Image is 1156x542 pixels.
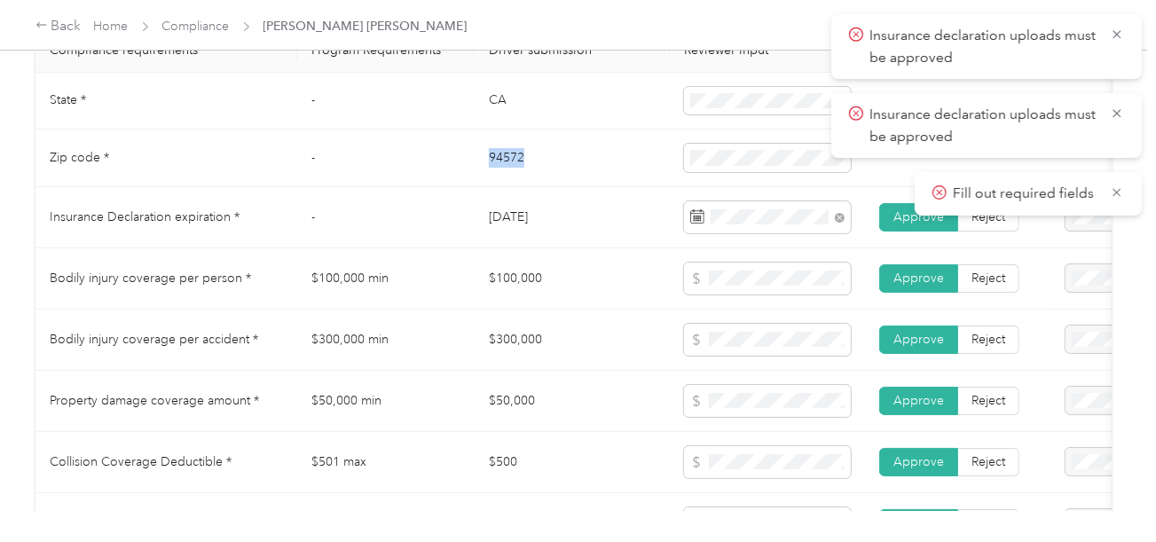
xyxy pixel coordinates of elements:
td: Insurance Declaration expiration * [35,187,297,248]
td: State * [35,73,297,130]
td: - [297,130,475,187]
iframe: Everlance-gr Chat Button Frame [1057,443,1156,542]
td: Bodily injury coverage per accident * [35,310,297,371]
span: Approve [893,209,944,224]
p: Insurance declaration uploads must be approved [869,104,1097,147]
td: $100,000 min [297,248,475,310]
td: Zip code * [35,130,297,187]
td: Bodily injury coverage per person * [35,248,297,310]
td: $100,000 [475,248,670,310]
span: [PERSON_NAME] [PERSON_NAME] [263,17,468,35]
td: $300,000 [475,310,670,371]
td: $50,000 [475,371,670,432]
span: Approve [893,271,944,286]
span: Zip code * [50,150,109,165]
span: Approve [893,332,944,347]
div: Back [35,16,82,37]
span: Insurance Declaration expiration * [50,209,240,224]
td: - [297,73,475,130]
a: Home [94,19,129,34]
span: Approve [893,454,944,469]
span: Property damage coverage amount * [50,393,259,408]
span: Bodily injury coverage per person * [50,271,251,286]
span: Approve [893,393,944,408]
span: Reject [971,454,1005,469]
td: 94572 [475,130,670,187]
td: Property damage coverage amount * [35,371,297,432]
span: Reject [971,209,1005,224]
p: Fill out required fields [953,183,1098,205]
span: Collision Coverage Deductible * [50,454,232,469]
td: $300,000 min [297,310,475,371]
span: Reject [971,393,1005,408]
td: - [297,187,475,248]
td: $50,000 min [297,371,475,432]
span: Reject [971,332,1005,347]
a: Compliance [162,19,230,34]
td: CA [475,73,670,130]
td: [DATE] [475,187,670,248]
span: Reject [971,271,1005,286]
span: Bodily injury coverage per accident * [50,332,258,347]
p: Insurance declaration uploads must be approved [869,25,1097,68]
td: $500 [475,432,670,493]
td: $501 max [297,432,475,493]
span: State * [50,92,86,107]
td: Collision Coverage Deductible * [35,432,297,493]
